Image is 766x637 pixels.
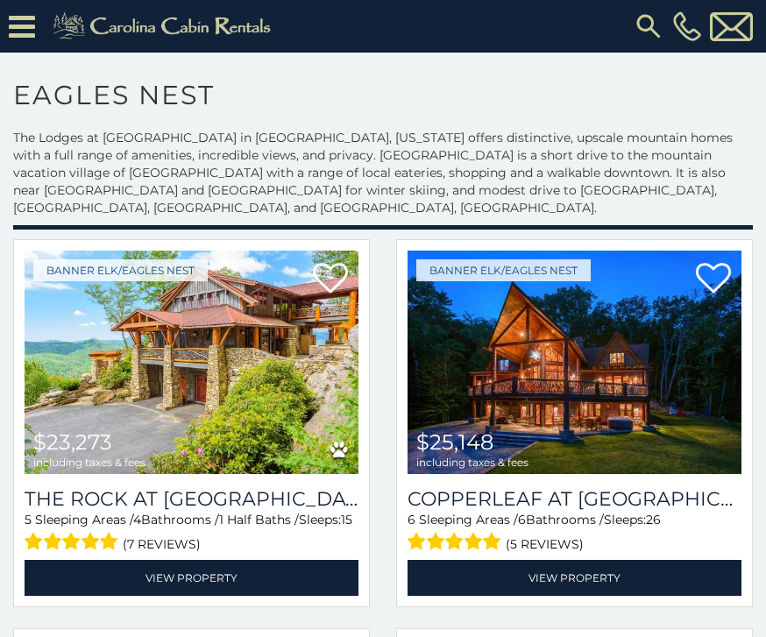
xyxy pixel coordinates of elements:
[25,487,358,511] h3: The Rock at Eagles Nest
[408,512,415,527] span: 6
[313,261,348,298] a: Add to favorites
[416,259,591,281] a: Banner Elk/Eagles Nest
[123,533,201,556] span: (7 reviews)
[33,429,112,455] span: $23,273
[219,512,299,527] span: 1 Half Baths /
[696,261,731,298] a: Add to favorites
[33,259,208,281] a: Banner Elk/Eagles Nest
[408,251,741,474] img: Copperleaf at Eagles Nest
[25,512,32,527] span: 5
[633,11,664,42] img: search-regular.svg
[506,533,584,556] span: (5 reviews)
[518,512,526,527] span: 6
[25,560,358,596] a: View Property
[416,429,493,455] span: $25,148
[408,487,741,511] h3: Copperleaf at Eagles Nest
[25,251,358,474] a: The Rock at Eagles Nest $23,273 including taxes & fees
[408,560,741,596] a: View Property
[25,251,358,474] img: The Rock at Eagles Nest
[646,512,661,527] span: 26
[408,487,741,511] a: Copperleaf at [GEOGRAPHIC_DATA]
[25,511,358,556] div: Sleeping Areas / Bathrooms / Sleeps:
[25,487,358,511] a: The Rock at [GEOGRAPHIC_DATA]
[44,9,286,44] img: Khaki-logo.png
[133,512,141,527] span: 4
[408,251,741,474] a: Copperleaf at Eagles Nest $25,148 including taxes & fees
[341,512,352,527] span: 15
[669,11,706,41] a: [PHONE_NUMBER]
[408,511,741,556] div: Sleeping Areas / Bathrooms / Sleeps:
[33,457,145,468] span: including taxes & fees
[416,457,528,468] span: including taxes & fees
